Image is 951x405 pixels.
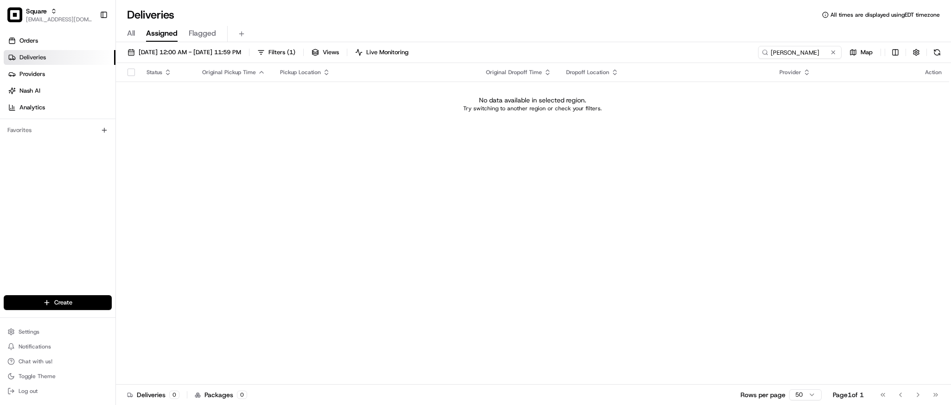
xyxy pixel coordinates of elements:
[351,46,413,59] button: Live Monitoring
[19,87,40,95] span: Nash AI
[4,67,115,82] a: Providers
[4,83,115,98] a: Nash AI
[19,103,45,112] span: Analytics
[830,11,940,19] span: All times are displayed using EDT timezone
[4,50,115,65] a: Deliveries
[4,355,112,368] button: Chat with us!
[127,28,135,39] span: All
[19,70,45,78] span: Providers
[19,53,46,62] span: Deliveries
[4,4,96,26] button: SquareSquare[EMAIL_ADDRESS][DOMAIN_NAME]
[4,340,112,353] button: Notifications
[169,391,179,399] div: 0
[925,69,942,76] div: Action
[19,387,38,395] span: Log out
[280,69,321,76] span: Pickup Location
[202,69,256,76] span: Original Pickup Time
[463,105,602,112] p: Try switching to another region or check your filters.
[4,385,112,398] button: Log out
[268,48,295,57] span: Filters
[26,6,47,16] button: Square
[54,298,72,307] span: Create
[4,325,112,338] button: Settings
[287,48,295,57] span: ( 1 )
[931,46,944,59] button: Refresh
[19,373,56,380] span: Toggle Theme
[861,48,873,57] span: Map
[19,37,38,45] span: Orders
[253,46,300,59] button: Filters(1)
[123,46,245,59] button: [DATE] 12:00 AM - [DATE] 11:59 PM
[4,33,115,48] a: Orders
[26,16,92,23] button: [EMAIL_ADDRESS][DOMAIN_NAME]
[4,370,112,383] button: Toggle Theme
[195,390,247,399] div: Packages
[479,95,586,105] p: No data available in selected region.
[4,295,112,310] button: Create
[147,69,162,76] span: Status
[758,46,842,59] input: Type to search
[19,343,51,350] span: Notifications
[323,48,339,57] span: Views
[4,100,115,115] a: Analytics
[845,46,877,59] button: Map
[486,69,542,76] span: Original Dropoff Time
[366,48,408,57] span: Live Monitoring
[19,328,39,335] span: Settings
[4,123,112,138] div: Favorites
[566,69,609,76] span: Dropoff Location
[19,358,52,365] span: Chat with us!
[833,390,864,399] div: Page 1 of 1
[307,46,343,59] button: Views
[127,7,174,22] h1: Deliveries
[7,7,22,22] img: Square
[146,28,178,39] span: Assigned
[237,391,247,399] div: 0
[740,390,785,399] p: Rows per page
[127,390,179,399] div: Deliveries
[139,48,241,57] span: [DATE] 12:00 AM - [DATE] 11:59 PM
[779,69,801,76] span: Provider
[189,28,216,39] span: Flagged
